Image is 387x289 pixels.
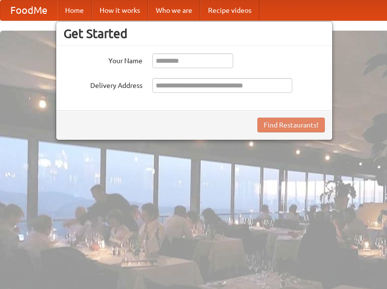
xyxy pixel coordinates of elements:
[92,0,148,20] a: How it works
[64,78,142,90] label: Delivery Address
[200,0,259,20] a: Recipe videos
[64,53,142,66] label: Your Name
[57,0,92,20] a: Home
[148,0,200,20] a: Who we are
[64,26,325,41] h3: Get Started
[257,118,325,132] button: Find Restaurants!
[0,0,57,20] a: FoodMe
